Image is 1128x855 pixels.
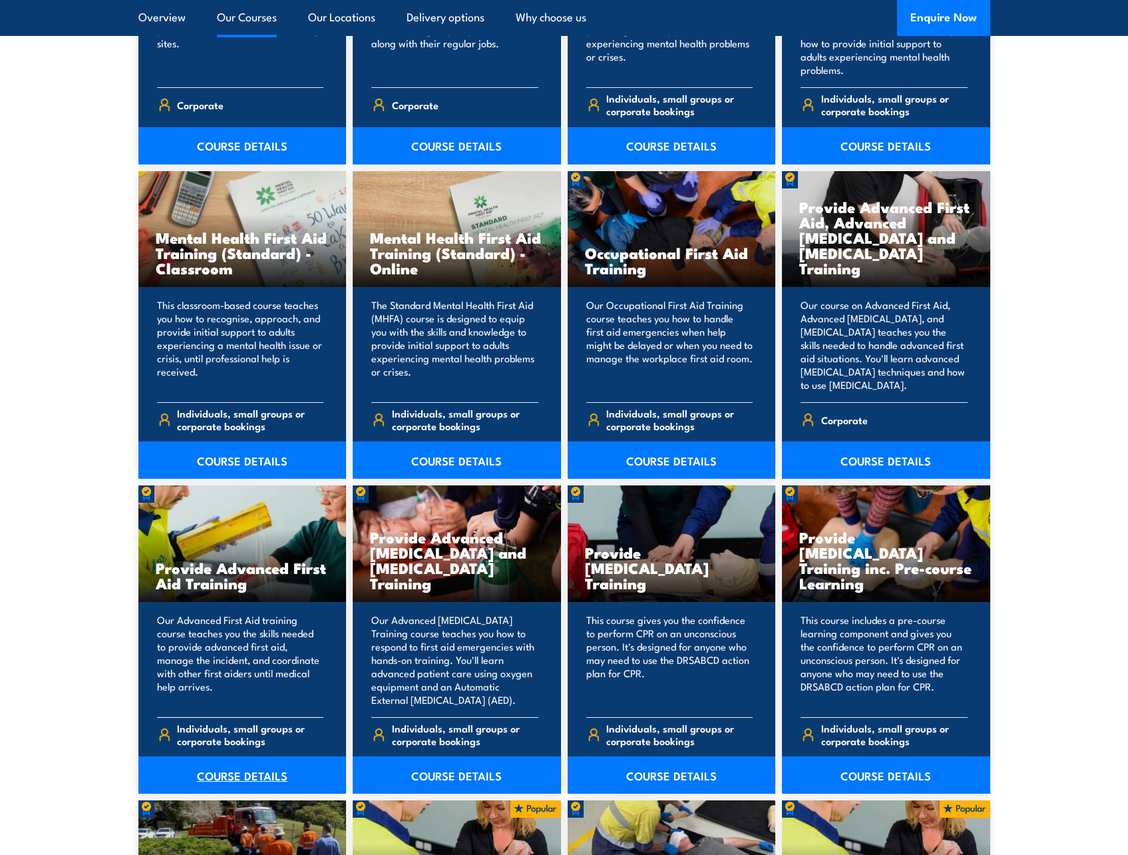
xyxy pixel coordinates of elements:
span: Individuals, small groups or corporate bookings [606,722,753,747]
a: COURSE DETAILS [782,127,990,164]
span: Individuals, small groups or corporate bookings [392,407,538,432]
span: Corporate [392,95,439,115]
a: COURSE DETAILS [568,756,776,794]
p: Our course on Advanced First Aid, Advanced [MEDICAL_DATA], and [MEDICAL_DATA] teaches you the ski... [801,298,968,392]
p: Our Advanced [MEDICAL_DATA] Training course teaches you how to respond to first aid emergencies w... [371,613,538,707]
p: This course includes a pre-course learning component and gives you the confidence to perform CPR ... [801,613,968,707]
a: COURSE DETAILS [353,127,561,164]
a: COURSE DETAILS [568,441,776,479]
span: Individuals, small groups or corporate bookings [392,722,538,747]
h3: Provide Advanced First Aid, Advanced [MEDICAL_DATA] and [MEDICAL_DATA] Training [799,199,973,276]
p: This course gives you the confidence to perform CPR on an unconscious person. It's designed for a... [586,613,753,707]
p: This classroom-based course teaches you how to recognise, approach, and provide initial support t... [157,298,324,392]
h3: Provide Advanced First Aid Training [156,560,329,591]
span: Individuals, small groups or corporate bookings [821,722,968,747]
a: COURSE DETAILS [353,441,561,479]
h3: Occupational First Aid Training [585,245,759,276]
span: Individuals, small groups or corporate bookings [177,407,323,432]
h3: Provide [MEDICAL_DATA] Training inc. Pre-course Learning [799,529,973,591]
a: COURSE DETAILS [138,127,347,164]
span: Individuals, small groups or corporate bookings [821,92,968,117]
span: Individuals, small groups or corporate bookings [606,92,753,117]
a: COURSE DETAILS [782,756,990,794]
h3: Mental Health First Aid Training (Standard) - Online [370,230,544,276]
a: COURSE DETAILS [138,441,347,479]
a: COURSE DETAILS [782,441,990,479]
h3: Mental Health First Aid Training (Standard) - Classroom [156,230,329,276]
a: COURSE DETAILS [568,127,776,164]
a: COURSE DETAILS [138,756,347,794]
span: Individuals, small groups or corporate bookings [606,407,753,432]
h3: Provide Advanced [MEDICAL_DATA] and [MEDICAL_DATA] Training [370,529,544,591]
span: Corporate [821,410,868,430]
a: COURSE DETAILS [353,756,561,794]
span: Individuals, small groups or corporate bookings [177,722,323,747]
span: Corporate [177,95,224,115]
p: The Standard Mental Health First Aid (MHFA) course is designed to equip you with the skills and k... [371,298,538,392]
h3: Provide [MEDICAL_DATA] Training [585,545,759,591]
p: Our Occupational First Aid Training course teaches you how to handle first aid emergencies when h... [586,298,753,392]
p: Our Advanced First Aid training course teaches you the skills needed to provide advanced first ai... [157,613,324,707]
